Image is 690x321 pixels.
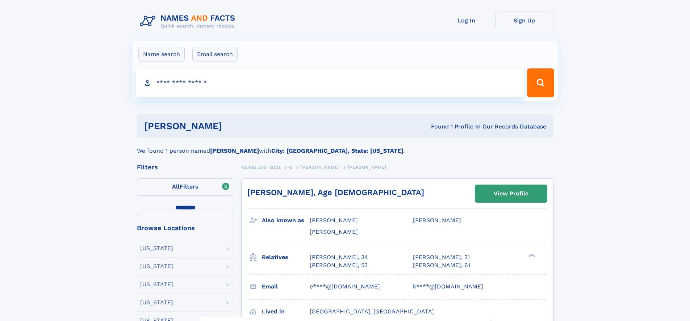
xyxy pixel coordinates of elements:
[310,253,368,261] a: [PERSON_NAME], 34
[144,122,327,131] h1: [PERSON_NAME]
[475,185,547,202] a: View Profile
[438,12,495,29] a: Log In
[140,263,173,269] div: [US_STATE]
[138,47,185,62] label: Name search
[301,165,339,170] span: [PERSON_NAME]
[310,261,368,269] a: [PERSON_NAME], 53
[137,178,234,196] label: Filters
[172,183,180,190] span: All
[136,68,524,97] input: search input
[210,147,259,154] b: [PERSON_NAME]
[289,162,293,172] a: O
[262,214,310,227] h3: Also known as
[413,261,470,269] a: [PERSON_NAME], 61
[137,164,234,170] div: Filters
[140,282,173,287] div: [US_STATE]
[137,225,234,231] div: Browse Locations
[301,162,339,172] a: [PERSON_NAME]
[348,165,386,170] span: [PERSON_NAME]
[192,47,238,62] label: Email search
[495,12,553,29] a: Sign Up
[310,228,358,235] span: [PERSON_NAME]
[271,147,403,154] b: City: [GEOGRAPHIC_DATA], State: [US_STATE]
[527,253,535,258] div: ❯
[247,188,424,197] a: [PERSON_NAME], Age [DEMOGRAPHIC_DATA]
[494,185,528,202] div: View Profile
[413,217,461,224] span: [PERSON_NAME]
[137,12,241,31] img: Logo Names and Facts
[262,280,310,293] h3: Email
[310,217,358,224] span: [PERSON_NAME]
[289,165,293,170] span: O
[140,300,173,305] div: [US_STATE]
[413,253,470,261] a: [PERSON_NAME], 31
[326,123,546,131] div: Found 1 Profile In Our Records Database
[310,308,434,315] span: [GEOGRAPHIC_DATA], [GEOGRAPHIC_DATA]
[262,305,310,318] h3: Lived in
[262,251,310,263] h3: Relatives
[527,68,554,97] button: Search Button
[140,245,173,251] div: [US_STATE]
[241,162,281,172] a: Names and Facts
[137,138,553,155] div: We found 1 person named with .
